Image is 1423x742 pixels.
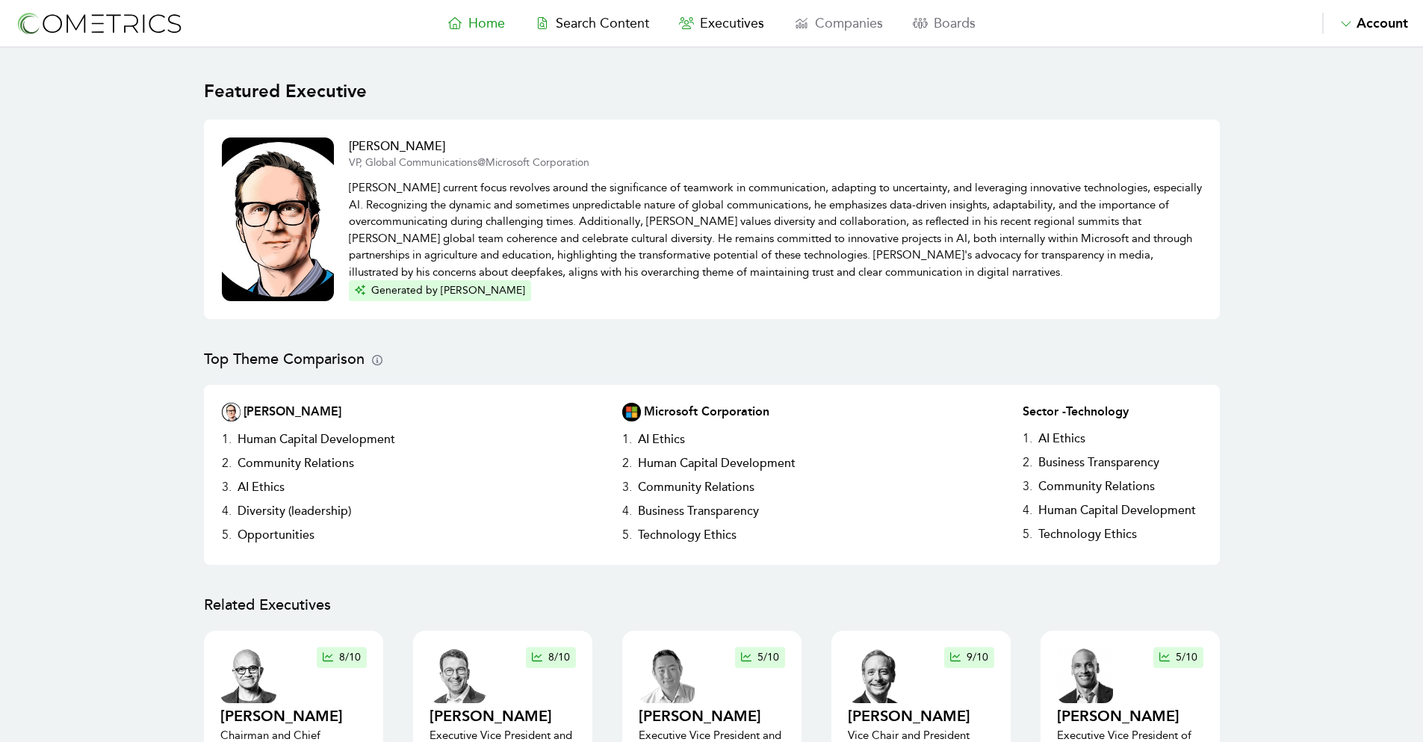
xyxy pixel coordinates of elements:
h2: Top Theme Comparison [204,349,1220,370]
h3: 4 . [622,499,632,523]
img: executive profile thumbnail [1057,647,1113,703]
span: Boards [934,15,976,31]
h3: 5 . [222,523,232,547]
a: Companies [779,13,898,34]
a: Home [433,13,520,34]
h3: AI Ethics [232,475,291,499]
h3: Community Relations [632,475,760,499]
h3: 3 . [622,475,632,499]
span: Search Content [556,15,649,31]
a: Boards [898,13,990,34]
h3: AI Ethics [1032,427,1091,451]
a: [PERSON_NAME]VP, Global Communications@Microsoft Corporation [349,137,1202,170]
h3: Technology Ethics [632,523,742,547]
h3: 2 . [222,451,232,475]
h3: 4 . [1023,498,1032,522]
button: 5/10 [1153,647,1203,668]
a: Executives [664,13,779,34]
h3: Opportunities [232,523,320,547]
img: Executive Thumbnail [222,403,241,421]
h3: 2 . [622,451,632,475]
h3: Human Capital Development [1032,498,1202,522]
h3: AI Ethics [632,427,691,451]
h3: 1 . [1023,427,1032,451]
h3: 5 . [622,523,632,547]
span: Executives [700,15,764,31]
img: executive profile thumbnail [430,647,486,703]
h3: 1 . [222,427,232,451]
h3: Technology Ethics [1032,522,1143,546]
img: logo-refresh-RPX2ODFg.svg [15,10,183,37]
span: Companies [815,15,883,31]
a: Search Content [520,13,664,34]
img: Company Logo Thumbnail [622,403,641,421]
h3: 5 . [1023,522,1032,546]
h2: [PERSON_NAME] [1057,706,1203,727]
h2: [PERSON_NAME] [244,403,341,421]
h3: 3 . [1023,474,1032,498]
h3: Community Relations [232,451,360,475]
img: executive profile thumbnail [639,647,695,703]
h2: [PERSON_NAME] [220,706,367,727]
img: executive profile thumbnail [220,647,276,703]
h2: [PERSON_NAME] [349,137,1202,155]
img: Executive Thumbnail [222,137,334,301]
button: 5/10 [735,647,785,668]
h3: Business Transparency [632,499,765,523]
button: 8/10 [317,647,367,668]
span: Home [468,15,505,31]
h3: 1 . [622,427,632,451]
button: Generated by [PERSON_NAME] [349,280,531,301]
h3: Community Relations [1032,474,1161,498]
h1: Featured Executive [204,78,1220,105]
h2: [PERSON_NAME] [639,706,785,727]
h2: Related Executives [204,595,1220,616]
span: Account [1357,15,1408,31]
button: Account [1322,13,1408,34]
img: executive profile thumbnail [848,647,904,703]
h3: Business Transparency [1032,451,1165,474]
h3: Human Capital Development [232,427,401,451]
h2: [PERSON_NAME] [430,706,576,727]
h2: [PERSON_NAME] [848,706,970,727]
h3: Human Capital Development [632,451,802,475]
h2: Microsoft Corporation [644,403,769,421]
h3: 2 . [1023,451,1032,474]
h3: 3 . [222,475,232,499]
h3: 4 . [222,499,232,523]
p: VP, Global Communications @ Microsoft Corporation [349,155,1202,170]
p: [PERSON_NAME] current focus revolves around the significance of teamwork in communication, adapti... [349,170,1202,280]
button: 8/10 [526,647,576,668]
h3: Diversity (leadership) [232,499,357,523]
button: 9/10 [944,647,994,668]
h2: Sector - Technology [1023,403,1202,421]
